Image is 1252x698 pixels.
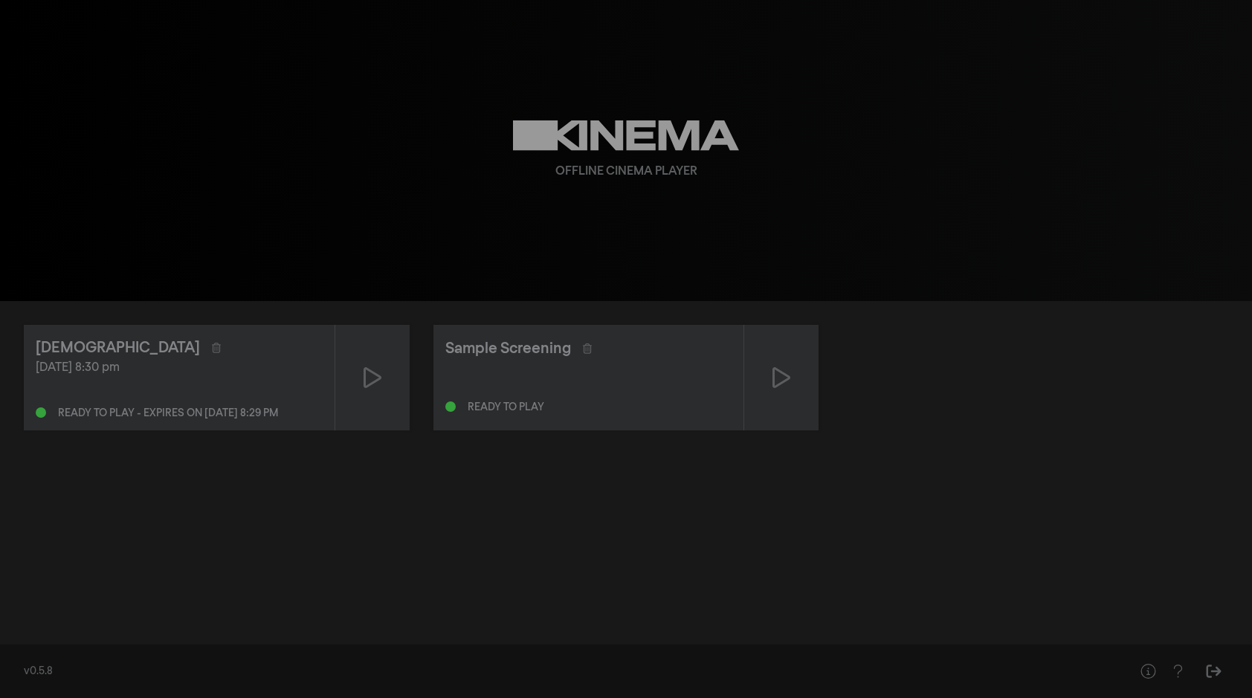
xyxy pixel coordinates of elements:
[1198,656,1228,686] button: Sign Out
[36,337,200,359] div: [DEMOGRAPHIC_DATA]
[58,408,278,419] div: Ready to play - expires on [DATE] 8:29 pm
[24,664,1103,679] div: v0.5.8
[445,337,571,360] div: Sample Screening
[1133,656,1163,686] button: Help
[555,163,697,181] div: Offline Cinema Player
[1163,656,1193,686] button: Help
[36,359,323,377] div: [DATE] 8:30 pm
[468,402,544,413] div: Ready to play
